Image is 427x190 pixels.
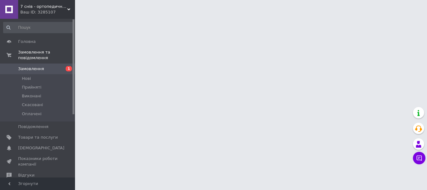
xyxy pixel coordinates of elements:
span: Головна [18,39,36,44]
span: Оплачені [22,111,42,117]
span: Повідомлення [18,124,48,130]
span: Відгуки [18,172,34,178]
span: Товари та послуги [18,135,58,140]
span: [DEMOGRAPHIC_DATA] [18,145,64,151]
button: Чат з покупцем [413,152,425,164]
span: Замовлення та повідомлення [18,49,75,61]
input: Пошук [3,22,74,33]
span: 7 снів - ортопедичні матраци та ліжка [20,4,67,9]
span: 1 [66,66,72,71]
span: Нові [22,76,31,81]
div: Ваш ID: 3285107 [20,9,75,15]
span: Скасовані [22,102,43,108]
span: Виконані [22,93,41,99]
span: Показники роботи компанії [18,156,58,167]
span: Замовлення [18,66,44,72]
span: Прийняті [22,85,41,90]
